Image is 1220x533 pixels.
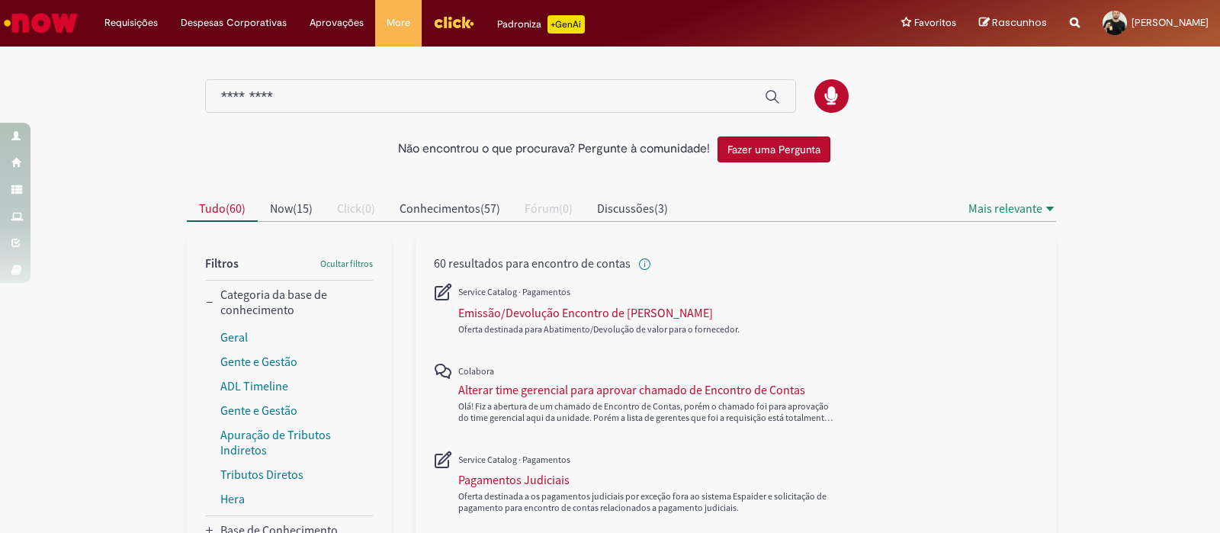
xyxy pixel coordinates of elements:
div: Padroniza [497,15,585,34]
img: ServiceNow [2,8,80,38]
span: [PERSON_NAME] [1132,16,1209,29]
h2: Não encontrou o que procurava? Pergunte à comunidade! [398,143,710,156]
span: Favoritos [914,15,956,31]
img: click_logo_yellow_360x200.png [433,11,474,34]
button: Fazer uma Pergunta [718,136,830,162]
span: Requisições [104,15,158,31]
p: +GenAi [547,15,585,34]
span: Aprovações [310,15,364,31]
span: Despesas Corporativas [181,15,287,31]
span: Rascunhos [992,15,1047,30]
span: More [387,15,410,31]
a: Rascunhos [979,16,1047,31]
